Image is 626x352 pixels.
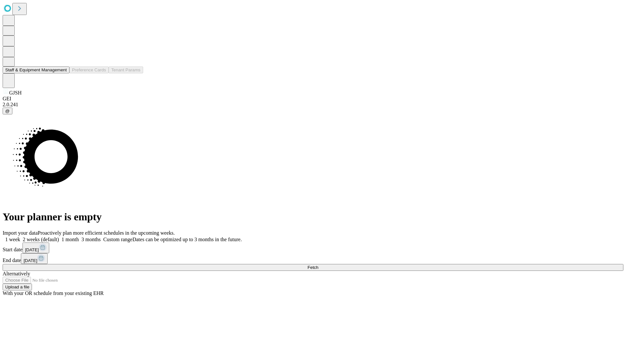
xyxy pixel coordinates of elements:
span: @ [5,109,10,113]
button: @ [3,108,12,114]
button: Tenant Params [109,66,143,73]
div: End date [3,253,623,264]
button: [DATE] [21,253,48,264]
span: 2 weeks (default) [23,237,59,242]
span: GJSH [9,90,22,95]
span: 1 month [62,237,79,242]
span: Import your data [3,230,38,236]
button: Upload a file [3,284,32,290]
div: 2.0.241 [3,102,623,108]
div: GEI [3,96,623,102]
span: [DATE] [25,247,39,252]
button: Preference Cards [69,66,109,73]
button: [DATE] [22,242,49,253]
div: Start date [3,242,623,253]
span: Alternatively [3,271,30,276]
button: Fetch [3,264,623,271]
span: 1 week [5,237,20,242]
span: With your OR schedule from your existing EHR [3,290,104,296]
span: 3 months [82,237,101,242]
span: [DATE] [23,258,37,263]
span: Proactively plan more efficient schedules in the upcoming weeks. [38,230,175,236]
button: Staff & Equipment Management [3,66,69,73]
span: Dates can be optimized up to 3 months in the future. [132,237,242,242]
h1: Your planner is empty [3,211,623,223]
span: Fetch [307,265,318,270]
span: Custom range [103,237,132,242]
